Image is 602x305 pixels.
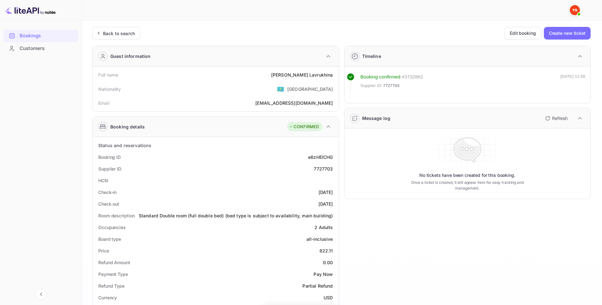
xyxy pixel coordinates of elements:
a: Customers [4,42,78,54]
a: Bookings [4,30,78,41]
span: 7727703 [383,83,399,89]
div: Customers [4,42,78,55]
div: Nationality [98,86,121,92]
div: CONFIRMED [289,124,319,130]
div: 822.11 [319,247,333,254]
div: Check out [98,201,119,207]
div: Supplier ID [98,165,121,172]
div: [GEOGRAPHIC_DATA] [287,86,333,92]
div: Occupancies [98,224,126,231]
img: Yandex Support [570,5,580,15]
div: Booking confirmed [361,73,401,81]
div: [EMAIL_ADDRESS][DOMAIN_NAME] [255,100,333,106]
button: Edit booking [504,27,541,40]
div: Board type [98,236,121,242]
p: No tickets have been created for this booking. [419,172,515,178]
button: Refresh [541,113,570,123]
div: Email [98,100,109,106]
img: LiteAPI logo [5,5,56,15]
div: Back to search [103,30,135,37]
div: e6zHEICHG [308,154,333,160]
div: Full name [98,72,118,78]
div: Refund Type [98,283,125,289]
div: Bookings [4,30,78,42]
span: Supplier ID: [361,83,383,89]
div: Refund Amount [98,259,130,266]
div: 0.00 [323,259,333,266]
div: Customers [20,45,75,52]
span: United States [277,83,284,95]
div: Status and reservations [98,142,151,149]
div: Standard Double room (full double bed) (bed type is subject to availability, main building) [139,212,333,219]
button: Collapse navigation [35,289,47,300]
p: Refresh [552,115,568,121]
div: Check-in [98,189,117,196]
div: 7727703 [314,165,333,172]
div: Partial Refund [302,283,333,289]
div: Payment Type [98,271,128,277]
div: HCN [98,177,108,184]
div: [PERSON_NAME] Lavrukhina [271,72,333,78]
button: Create new ticket [544,27,591,40]
div: Guest information [110,53,151,59]
div: Bookings [20,32,75,40]
div: Booking details [110,123,145,130]
div: 2 Adults [314,224,333,231]
div: Timeline [362,53,381,59]
div: Currency [98,294,117,301]
div: Message log [362,115,391,121]
div: Booking ID [98,154,121,160]
div: all-inclusive [307,236,333,242]
div: USD [324,294,333,301]
div: [DATE] [319,189,333,196]
div: Pay Now [313,271,333,277]
div: # 3732862 [402,73,423,81]
div: [DATE] 12:58 [560,73,585,92]
p: Once a ticket is created, it will appear here for easy tracking and management. [401,180,533,191]
div: Room description [98,212,135,219]
div: Price [98,247,109,254]
div: [DATE] [319,201,333,207]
